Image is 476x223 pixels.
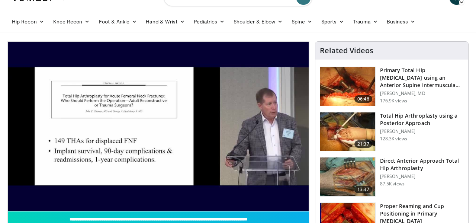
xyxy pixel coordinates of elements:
a: Foot & Ankle [94,14,142,29]
a: 13:37 Direct Anterior Approach Total Hip Arthroplasty [PERSON_NAME] 87.5K views [320,157,464,197]
span: 21:37 [354,140,372,148]
img: 263423_3.png.150x105_q85_crop-smart_upscale.jpg [320,67,375,106]
p: 176.9K views [380,98,407,104]
a: Pediatrics [189,14,229,29]
a: Hip Recon [7,14,49,29]
h3: Total Hip Arthroplasty using a Posterior Approach [380,112,464,127]
p: 87.5K views [380,181,405,187]
p: 128.3K views [380,136,407,142]
a: Hand & Wrist [141,14,189,29]
a: 06:46 Primary Total Hip [MEDICAL_DATA] using an Anterior Supine Intermuscula… [PERSON_NAME], MD 1... [320,67,464,106]
a: Trauma [348,14,382,29]
a: 21:37 Total Hip Arthroplasty using a Posterior Approach [PERSON_NAME] 128.3K views [320,112,464,152]
video-js: Video Player [8,42,309,211]
h3: Primary Total Hip [MEDICAL_DATA] using an Anterior Supine Intermuscula… [380,67,464,89]
a: Shoulder & Elbow [229,14,287,29]
a: Business [382,14,420,29]
img: 294118_0000_1.png.150x105_q85_crop-smart_upscale.jpg [320,157,375,196]
span: 06:46 [354,95,372,103]
p: [PERSON_NAME] [380,128,464,134]
p: [PERSON_NAME] [380,173,464,179]
img: 286987_0000_1.png.150x105_q85_crop-smart_upscale.jpg [320,112,375,151]
span: 13:37 [354,186,372,193]
h3: Direct Anterior Approach Total Hip Arthroplasty [380,157,464,172]
a: Knee Recon [49,14,94,29]
a: Sports [317,14,349,29]
a: Spine [287,14,316,29]
p: [PERSON_NAME], MD [380,90,464,96]
h4: Related Videos [320,46,373,55]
